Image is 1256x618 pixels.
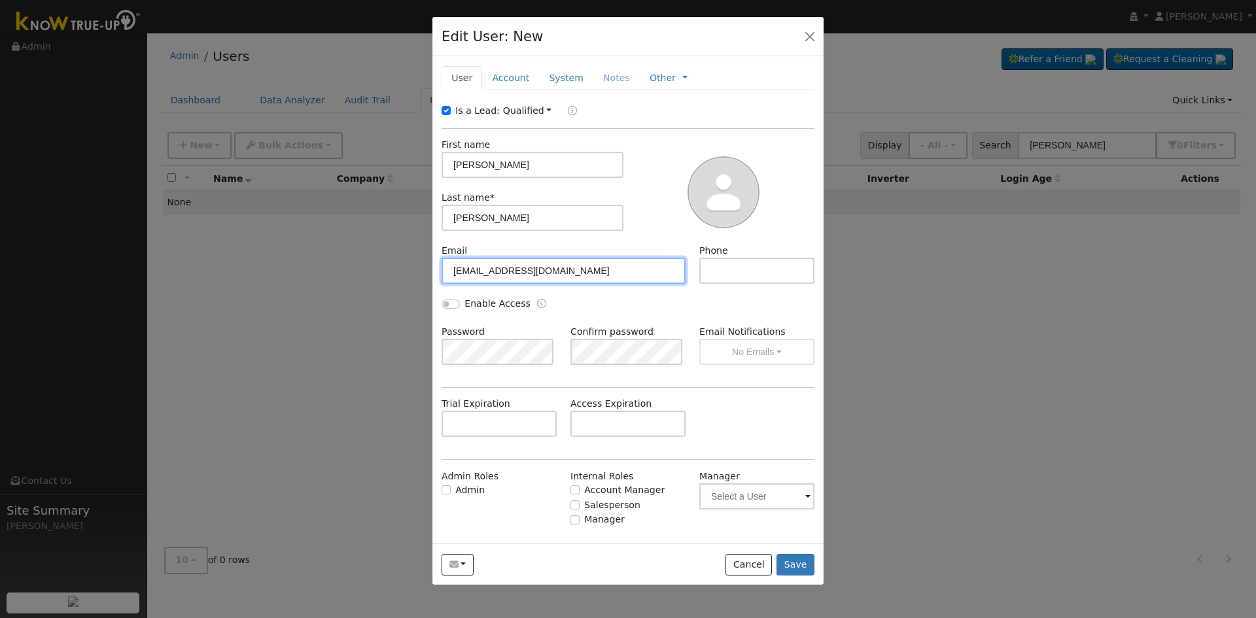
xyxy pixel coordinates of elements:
label: Manager [699,470,740,483]
label: Access Expiration [570,397,652,411]
label: Admin [455,483,485,497]
a: System [539,66,593,90]
label: Trial Expiration [442,397,510,411]
label: Phone [699,244,728,258]
label: Is a Lead: [455,104,500,118]
label: Account Manager [584,483,665,497]
input: Is a Lead: [442,106,451,115]
label: Confirm password [570,325,654,339]
label: Password [442,325,485,339]
span: Required [490,192,495,203]
button: Cancel [725,554,772,576]
a: Lead [558,104,577,119]
a: Other [650,71,676,85]
h4: Edit User: New [442,26,543,47]
a: Account [482,66,539,90]
label: Last name [442,191,495,205]
button: Save [776,554,814,576]
a: Enable Access [537,297,546,312]
a: User [442,66,482,90]
label: Enable Access [464,297,531,311]
label: Internal Roles [570,470,633,483]
label: Email Notifications [699,325,814,339]
a: Qualified [503,105,552,116]
button: megl829@aim.com [442,554,474,576]
label: Salesperson [584,498,640,512]
label: Manager [584,513,625,526]
label: First name [442,138,490,152]
input: Salesperson [570,500,580,509]
input: Account Manager [570,485,580,494]
label: Email [442,244,467,258]
label: Admin Roles [442,470,498,483]
input: Select a User [699,483,814,509]
input: Manager [570,515,580,524]
input: Admin [442,485,451,494]
div: Stats [785,541,814,555]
